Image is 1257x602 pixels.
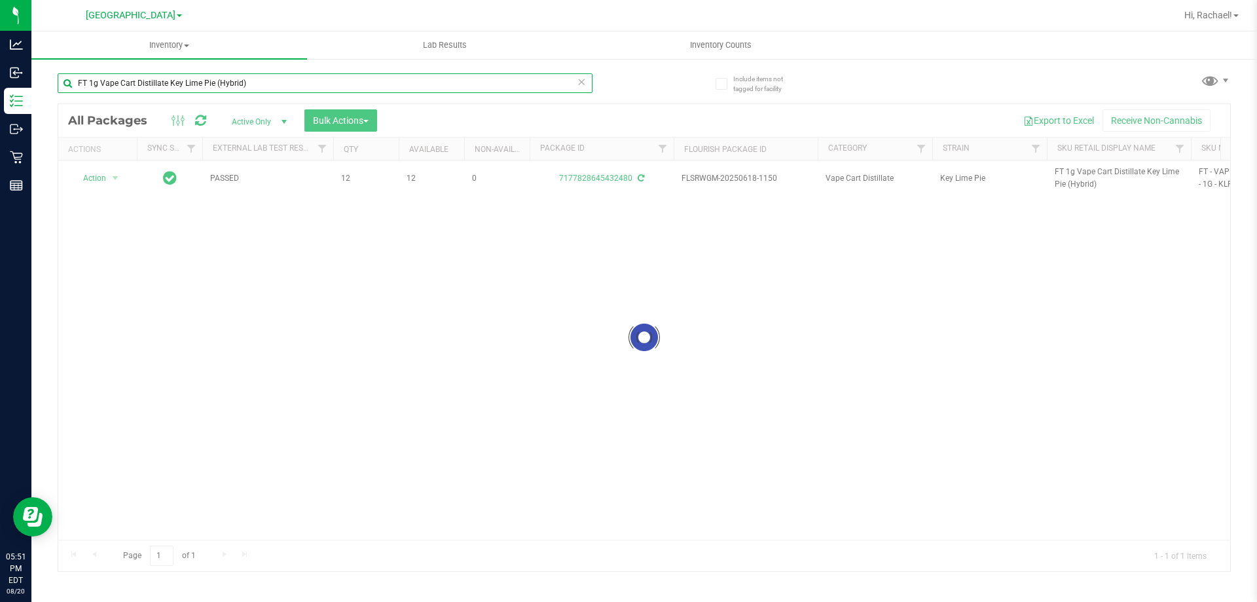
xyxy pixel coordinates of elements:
[10,38,23,51] inline-svg: Analytics
[733,74,799,94] span: Include items not tagged for facility
[1184,10,1232,20] span: Hi, Rachael!
[405,39,484,51] span: Lab Results
[583,31,858,59] a: Inventory Counts
[10,122,23,136] inline-svg: Outbound
[577,73,586,90] span: Clear
[672,39,769,51] span: Inventory Counts
[31,39,307,51] span: Inventory
[10,94,23,107] inline-svg: Inventory
[10,66,23,79] inline-svg: Inbound
[58,73,592,93] input: Search Package ID, Item Name, SKU, Lot or Part Number...
[13,497,52,536] iframe: Resource center
[307,31,583,59] a: Lab Results
[10,151,23,164] inline-svg: Retail
[86,10,175,21] span: [GEOGRAPHIC_DATA]
[10,179,23,192] inline-svg: Reports
[31,31,307,59] a: Inventory
[6,551,26,586] p: 05:51 PM EDT
[6,586,26,596] p: 08/20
